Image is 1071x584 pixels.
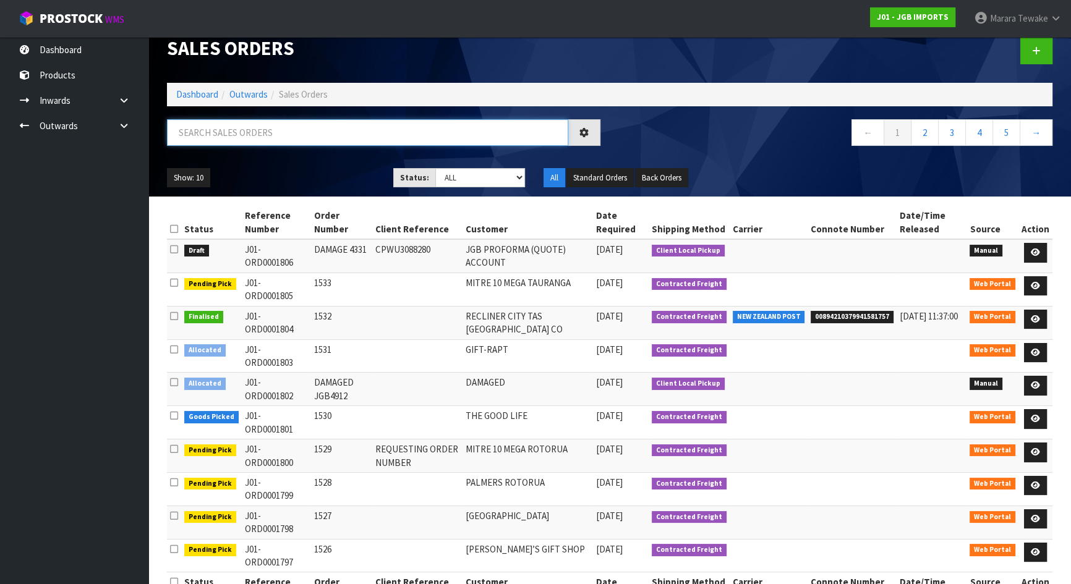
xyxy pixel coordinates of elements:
a: J01 - JGB IMPORTS [870,7,955,27]
td: MITRE 10 MEGA TAURANGA [463,273,593,306]
span: Pending Pick [184,544,236,556]
th: Order Number [310,206,372,239]
span: Marara [990,12,1016,24]
span: [DATE] [596,476,623,488]
td: GIFT-RAPT [463,339,593,373]
a: Outwards [229,88,268,100]
img: cube-alt.png [19,11,34,26]
span: Web Portal [970,511,1015,523]
td: 1532 [310,306,372,339]
td: DAMAGED JGB4912 [310,373,372,406]
a: 2 [911,119,939,146]
td: [GEOGRAPHIC_DATA] [463,506,593,539]
td: DAMAGE 4331 [310,239,372,273]
td: J01-ORD0001803 [242,339,311,373]
span: Client Local Pickup [652,245,725,257]
td: J01-ORD0001799 [242,472,311,506]
span: [DATE] [596,410,623,421]
span: Sales Orders [279,88,328,100]
h1: Sales Orders [167,38,600,59]
th: Customer [463,206,593,239]
span: Manual [970,378,1002,390]
a: 3 [938,119,966,146]
td: J01-ORD0001800 [242,439,311,473]
span: Allocated [184,378,226,390]
span: Pending Pick [184,444,236,457]
span: [DATE] [596,376,623,388]
span: Draft [184,245,209,257]
td: CPWU3088280 [372,239,463,273]
td: PALMERS ROTORUA [463,472,593,506]
span: Web Portal [970,344,1015,357]
th: Reference Number [242,206,311,239]
span: Manual [970,245,1002,257]
span: [DATE] [596,243,623,255]
span: Finalised [184,311,223,323]
small: WMS [105,14,124,25]
a: → [1020,119,1052,146]
a: 1 [884,119,911,146]
span: [DATE] [596,277,623,289]
th: Action [1018,206,1052,239]
span: Web Portal [970,478,1015,490]
td: JGB PROFORMA (QUOTE) ACCOUNT [463,239,593,273]
td: J01-ORD0001805 [242,273,311,306]
th: Status [181,206,242,239]
span: Contracted Freight [652,278,727,290]
span: Contracted Freight [652,444,727,457]
td: RECLINER CITY TAS [GEOGRAPHIC_DATA] CO [463,306,593,339]
td: J01-ORD0001797 [242,539,311,572]
td: MITRE 10 MEGA ROTORUA [463,439,593,473]
a: ← [851,119,884,146]
span: Web Portal [970,544,1015,556]
button: All [544,168,565,188]
td: J01-ORD0001801 [242,406,311,439]
span: Client Local Pickup [652,378,725,390]
td: J01-ORD0001804 [242,306,311,339]
td: 1527 [310,506,372,539]
td: 1531 [310,339,372,373]
span: Contracted Freight [652,311,727,323]
span: Contracted Freight [652,544,727,556]
span: Web Portal [970,278,1015,290]
td: THE GOOD LIFE [463,406,593,439]
button: Back Orders [635,168,688,188]
td: 1529 [310,439,372,473]
td: REQUESTING ORDER NUMBER [372,439,463,473]
span: [DATE] [596,344,623,355]
td: DAMAGED [463,373,593,406]
th: Client Reference [372,206,463,239]
strong: J01 - JGB IMPORTS [877,12,949,22]
span: Web Portal [970,444,1015,457]
td: 1533 [310,273,372,306]
span: Pending Pick [184,478,236,490]
strong: Status: [400,172,429,183]
span: 00894210379941581757 [811,311,894,323]
th: Source [966,206,1018,239]
td: 1528 [310,472,372,506]
th: Connote Number [808,206,897,239]
nav: Page navigation [619,119,1052,150]
a: 5 [992,119,1020,146]
span: Contracted Freight [652,478,727,490]
td: 1526 [310,539,372,572]
td: 1530 [310,406,372,439]
button: Show: 10 [167,168,210,188]
span: [DATE] [596,510,623,522]
td: J01-ORD0001802 [242,373,311,406]
span: [DATE] [596,543,623,555]
span: NEW ZEALAND POST [733,311,805,323]
th: Date Required [593,206,649,239]
span: [DATE] [596,310,623,322]
span: Goods Picked [184,411,239,423]
span: ProStock [40,11,103,27]
th: Date/Time Released [897,206,967,239]
td: [PERSON_NAME]’S GIFT SHOP [463,539,593,572]
span: Contracted Freight [652,411,727,423]
span: [DATE] [596,443,623,455]
a: 4 [965,119,993,146]
span: Contracted Freight [652,511,727,523]
th: Carrier [730,206,808,239]
span: Pending Pick [184,278,236,290]
span: Pending Pick [184,511,236,523]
